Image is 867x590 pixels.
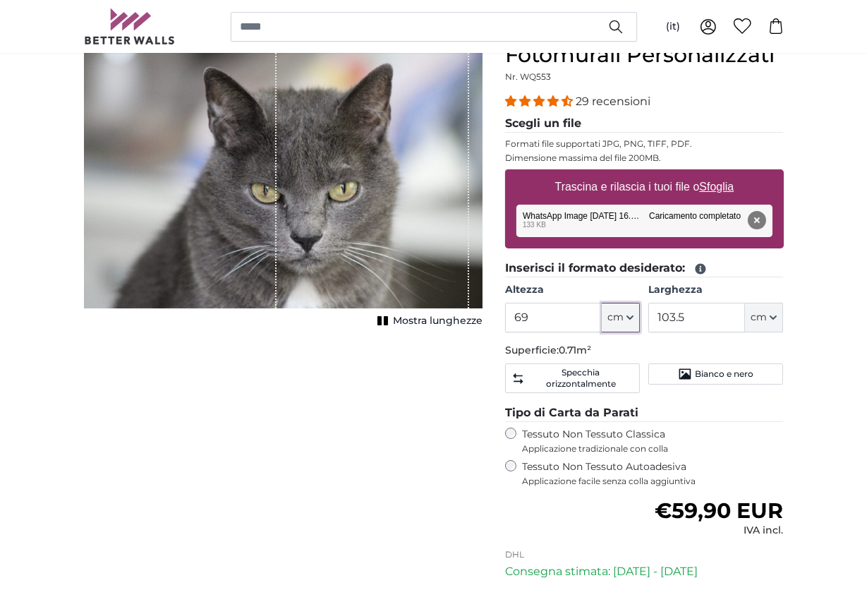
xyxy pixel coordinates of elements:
[505,71,551,82] span: Nr. WQ553
[549,173,739,201] label: Trascina e rilascia i tuoi file o
[559,344,591,356] span: 0.71m²
[522,460,784,487] label: Tessuto Non Tessuto Autoadesiva
[751,311,767,325] span: cm
[607,311,624,325] span: cm
[505,563,784,580] p: Consegna stimata: [DATE] - [DATE]
[655,498,783,524] span: €59,90 EUR
[393,314,483,328] span: Mostra lunghezze
[505,549,784,560] p: DHL
[522,476,784,487] span: Applicazione facile senza colla aggiuntiva
[505,138,784,150] p: Formati file supportati JPG, PNG, TIFF, PDF.
[522,443,784,454] span: Applicazione tradizionale con colla
[655,14,691,40] button: (it)
[505,363,640,393] button: Specchia orizzontalmente
[648,283,783,297] label: Larghezza
[576,95,650,108] span: 29 recensioni
[505,115,784,133] legend: Scegli un file
[522,428,784,454] label: Tessuto Non Tessuto Classica
[505,404,784,422] legend: Tipo di Carta da Parati
[373,311,483,331] button: Mostra lunghezze
[655,524,783,538] div: IVA incl.
[505,42,784,68] h1: Fotomurali Personalizzati
[528,367,633,390] span: Specchia orizzontalmente
[84,42,483,331] div: 1 of 1
[505,260,784,277] legend: Inserisci il formato desiderato:
[505,152,784,164] p: Dimensione massima del file 200MB.
[84,8,176,44] img: Betterwalls
[648,363,783,385] button: Bianco e nero
[505,344,784,358] p: Superficie:
[745,303,783,332] button: cm
[505,95,576,108] span: 4.34 stars
[505,283,640,297] label: Altezza
[699,181,734,193] u: Sfoglia
[695,368,753,380] span: Bianco e nero
[602,303,640,332] button: cm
